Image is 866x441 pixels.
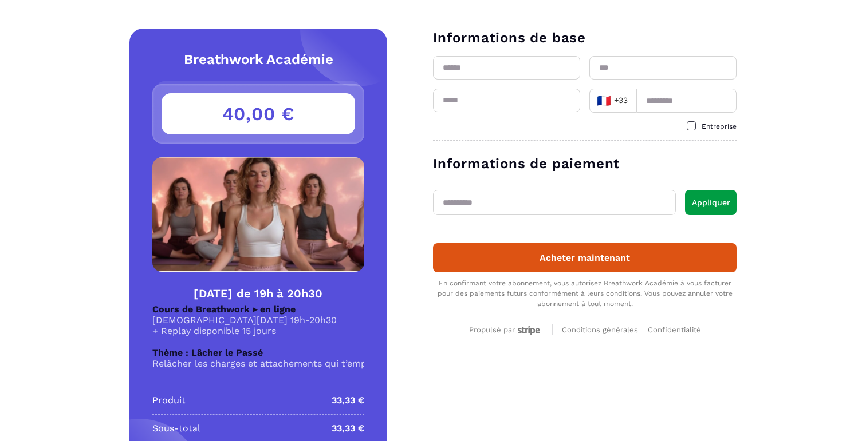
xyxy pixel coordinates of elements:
[332,394,364,407] p: 33,33 €
[332,422,364,435] p: 33,33 €
[469,324,543,335] a: Propulsé par
[152,157,364,272] img: Product Image
[433,29,737,47] h3: Informations de base
[152,347,263,358] strong: Thème : Lâcher le Passé
[433,243,737,272] button: Acheter maintenant
[152,51,364,67] h2: Breathwork Académie
[648,324,701,335] a: Confidentialité
[562,324,643,335] a: Conditions générales
[152,358,364,369] li: Relâcher les charges et attachements qui t’empêchent d’avancer librement.
[562,325,638,334] span: Conditions générales
[152,304,296,315] strong: Cours de Breathwork ▸ en ligne
[685,190,737,215] button: Appliquer
[152,285,364,301] h4: [DATE] de 19h à 20h30
[702,122,737,130] span: Entreprise
[648,325,701,334] span: Confidentialité
[433,154,737,173] h3: Informations de paiement
[152,394,186,407] p: Produit
[597,93,629,109] span: +33
[469,325,543,335] div: Propulsé par
[631,92,633,109] input: Search for option
[433,278,737,309] div: En confirmant votre abonnement, vous autorisez Breathwork Académie à vous facturer pour des paiem...
[152,315,364,325] li: [DEMOGRAPHIC_DATA][DATE] 19h-20h30
[589,89,636,113] div: Search for option
[162,93,355,134] h3: 40,00 €
[152,325,364,336] li: + Replay disponible 15 jours
[597,93,611,109] span: 🇫🇷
